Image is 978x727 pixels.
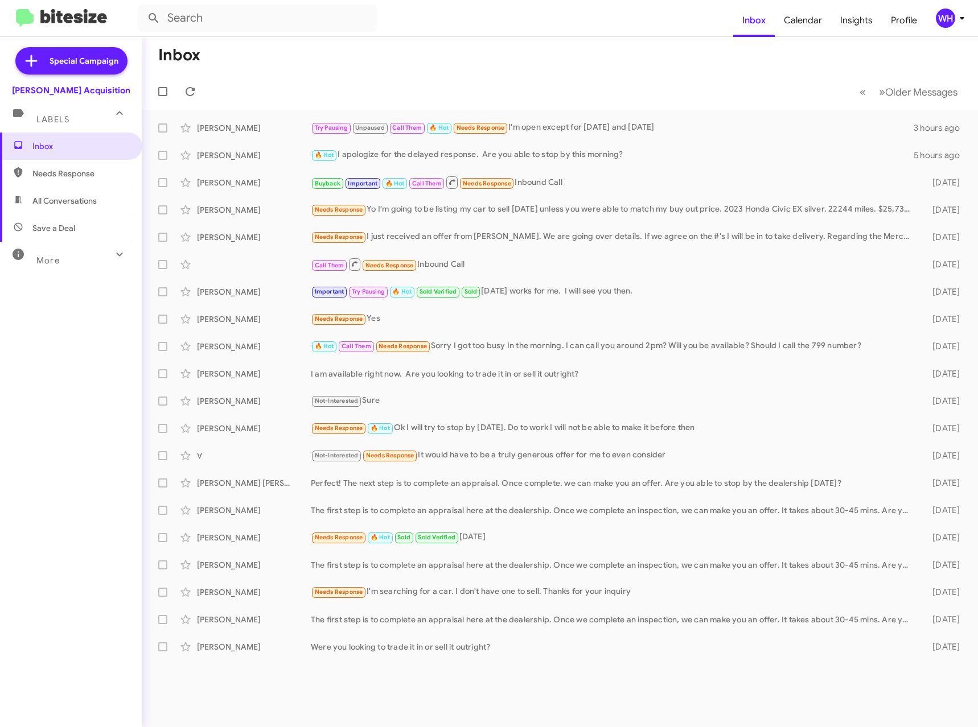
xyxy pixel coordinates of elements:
span: « [860,85,866,99]
div: [DATE] [916,204,969,216]
div: Were you looking to trade it in or sell it outright? [311,641,916,652]
div: I'm open except for [DATE] and [DATE] [311,121,914,134]
span: Buyback [315,180,340,187]
div: [DATE] [916,177,969,188]
span: Important [315,288,344,295]
span: Call Them [342,342,371,350]
div: I just received an offer from [PERSON_NAME]. We are going over details. If we agree on the #'s I ... [311,230,916,243]
span: Call Them [315,262,344,269]
div: [PERSON_NAME] [PERSON_NAME] [197,477,311,489]
a: Special Campaign [15,47,128,75]
div: Sure [311,394,916,407]
span: Needs Response [315,233,363,241]
div: [DATE] [916,232,969,243]
input: Search [138,5,377,32]
span: 🔥 Hot [385,180,405,187]
div: [PERSON_NAME] [197,532,311,543]
span: 🔥 Hot [392,288,412,295]
span: Labels [36,114,69,125]
h1: Inbox [158,46,200,64]
span: Not-Interested [315,397,359,404]
span: More [36,255,60,266]
div: [PERSON_NAME] [197,150,311,161]
div: [DATE] [916,368,969,379]
div: [PERSON_NAME] [197,586,311,598]
div: The first step is to complete an appraisal here at the dealership. Once we complete an inspection... [311,559,916,571]
button: Next [872,80,964,104]
div: [DATE] [916,450,969,461]
span: 🔥 Hot [371,534,390,541]
div: [DATE] [916,532,969,543]
a: Profile [882,4,926,37]
div: Ok I will try to stop by [DATE]. Do to work I will not be able to make it before then [311,422,916,435]
div: [DATE] [916,313,969,325]
div: [DATE] [311,531,916,544]
div: [DATE] works for me. I will see you then. [311,285,916,298]
div: [DATE] [916,559,969,571]
span: Inbox [32,141,129,152]
span: Needs Response [366,452,414,459]
div: [PERSON_NAME] [197,505,311,516]
div: I apologize for the delayed response. Are you able to stop by this morning? [311,148,914,162]
div: [PERSON_NAME] [197,559,311,571]
span: Unpaused [355,124,385,131]
span: » [879,85,885,99]
span: Needs Response [463,180,511,187]
div: The first step is to complete an appraisal here at the dealership. Once we complete an inspection... [311,614,916,625]
span: Older Messages [885,86,958,98]
div: [PERSON_NAME] [197,286,311,298]
div: Yes [311,312,916,325]
span: Needs Response [315,424,363,432]
div: [DATE] [916,395,969,407]
span: All Conversations [32,195,97,206]
span: Not-Interested [315,452,359,459]
span: 🔥 Hot [315,342,334,350]
span: Needs Response [379,342,427,350]
div: It would have to be a truly generous offer for me to even consider [311,449,916,462]
span: Needs Response [365,262,414,269]
div: Inbound Call [311,257,916,271]
span: Call Them [392,124,422,131]
div: [DATE] [916,259,969,270]
div: [PERSON_NAME] [197,614,311,625]
span: Needs Response [315,206,363,213]
span: Sold Verified [420,288,457,295]
div: [PERSON_NAME] [197,641,311,652]
span: Inbox [733,4,775,37]
span: Sold [397,534,410,541]
div: The first step is to complete an appraisal here at the dealership. Once we complete an inspection... [311,505,916,516]
span: Sold Verified [418,534,455,541]
div: [PERSON_NAME] [197,313,311,325]
span: Special Campaign [50,55,118,67]
a: Calendar [775,4,831,37]
span: Needs Response [315,588,363,596]
div: Inbound Call [311,175,916,189]
div: [DATE] [916,641,969,652]
div: I am available right now. Are you looking to trade it in or sell it outright? [311,368,916,379]
a: Insights [831,4,882,37]
div: [PERSON_NAME] [197,341,311,352]
div: WH [936,9,955,28]
span: Save a Deal [32,222,75,234]
div: V [197,450,311,461]
span: Needs Response [32,168,129,179]
div: [PERSON_NAME] [197,368,311,379]
button: WH [926,9,965,28]
span: Try Pausing [352,288,385,295]
div: [PERSON_NAME] [197,423,311,434]
span: Needs Response [315,315,363,323]
div: [DATE] [916,423,969,434]
div: [PERSON_NAME] Acquisition [12,85,130,96]
div: [DATE] [916,586,969,598]
div: I'm searching for a car. I don't have one to sell. Thanks for your inquiry [311,585,916,598]
span: Try Pausing [315,124,348,131]
div: [DATE] [916,286,969,298]
nav: Page navigation example [853,80,964,104]
span: Needs Response [315,534,363,541]
div: [PERSON_NAME] [197,395,311,407]
div: [PERSON_NAME] [197,204,311,216]
div: [DATE] [916,614,969,625]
